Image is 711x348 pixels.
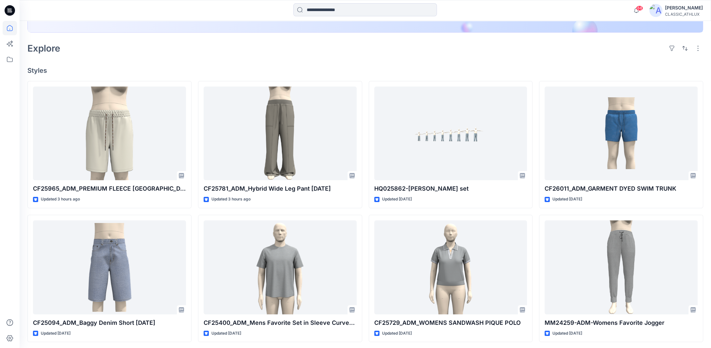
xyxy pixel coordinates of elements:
[211,196,251,203] p: Updated 3 hours ago
[204,184,357,193] p: CF25781_ADM_Hybrid Wide Leg Pant [DATE]
[27,43,60,54] h2: Explore
[665,12,703,17] div: CLASSIC_ATHLUX
[27,67,703,74] h4: Styles
[665,4,703,12] div: [PERSON_NAME]
[33,87,186,181] a: CF25965_ADM_PREMIUM FLEECE BERMUDA 25Aug25
[545,220,698,314] a: MM24259-ADM-Womens Favorite Jogger
[382,196,412,203] p: Updated [DATE]
[33,184,186,193] p: CF25965_ADM_PREMIUM FLEECE [GEOGRAPHIC_DATA] [DATE]
[204,318,357,327] p: CF25400_ADM_Mens Favorite Set in Sleeve Curved Hem Active Tee
[545,87,698,181] a: CF26011_ADM_GARMENT DYED SWIM TRUNK
[33,318,186,327] p: CF25094_ADM_Baggy Denim Short [DATE]
[41,330,70,337] p: Updated [DATE]
[636,6,643,11] span: 68
[204,87,357,181] a: CF25781_ADM_Hybrid Wide Leg Pant 25Aug25
[374,220,527,314] a: CF25729_ADM_WOMENS SANDWASH PIQUE POLO
[374,184,527,193] p: HQ025862-[PERSON_NAME] set
[33,220,186,314] a: CF25094_ADM_Baggy Denim Short 18AUG25
[545,184,698,193] p: CF26011_ADM_GARMENT DYED SWIM TRUNK
[552,196,582,203] p: Updated [DATE]
[211,330,241,337] p: Updated [DATE]
[41,196,80,203] p: Updated 3 hours ago
[545,318,698,327] p: MM24259-ADM-Womens Favorite Jogger
[649,4,662,17] img: avatar
[552,330,582,337] p: Updated [DATE]
[382,330,412,337] p: Updated [DATE]
[374,87,527,181] a: HQ025862-BAGGY DENIM JEAN-Size set
[204,220,357,314] a: CF25400_ADM_Mens Favorite Set in Sleeve Curved Hem Active Tee
[374,318,527,327] p: CF25729_ADM_WOMENS SANDWASH PIQUE POLO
